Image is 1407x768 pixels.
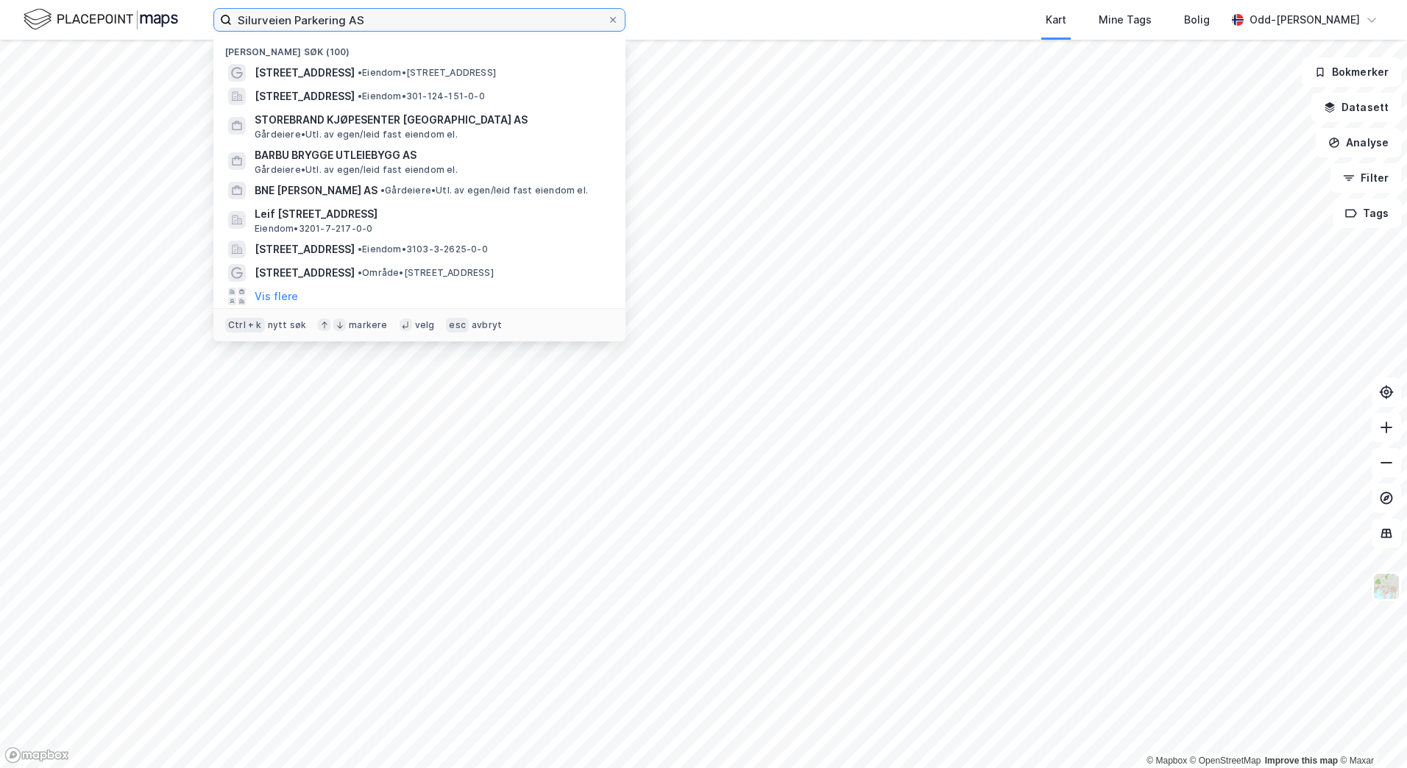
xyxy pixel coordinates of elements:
[1099,11,1152,29] div: Mine Tags
[1333,199,1401,228] button: Tags
[255,205,608,223] span: Leif [STREET_ADDRESS]
[232,9,607,31] input: Søk på adresse, matrikkel, gårdeiere, leietakere eller personer
[358,267,494,279] span: Område • [STREET_ADDRESS]
[255,129,458,141] span: Gårdeiere • Utl. av egen/leid fast eiendom el.
[380,185,385,196] span: •
[1250,11,1360,29] div: Odd-[PERSON_NAME]
[358,90,485,102] span: Eiendom • 301-124-151-0-0
[446,318,469,333] div: esc
[255,241,355,258] span: [STREET_ADDRESS]
[255,111,608,129] span: STOREBRAND KJØPESENTER [GEOGRAPHIC_DATA] AS
[255,182,378,199] span: BNE [PERSON_NAME] AS
[358,67,362,78] span: •
[1316,128,1401,157] button: Analyse
[1372,572,1400,600] img: Z
[1046,11,1066,29] div: Kart
[358,243,362,255] span: •
[255,264,355,282] span: [STREET_ADDRESS]
[1146,755,1187,766] a: Mapbox
[255,164,458,176] span: Gårdeiere • Utl. av egen/leid fast eiendom el.
[255,88,355,105] span: [STREET_ADDRESS]
[255,64,355,82] span: [STREET_ADDRESS]
[24,7,178,32] img: logo.f888ab2527a4732fd821a326f86c7f29.svg
[472,319,502,331] div: avbryt
[1333,697,1407,768] iframe: Chat Widget
[1302,57,1401,87] button: Bokmerker
[4,747,69,764] a: Mapbox homepage
[358,243,488,255] span: Eiendom • 3103-3-2625-0-0
[268,319,307,331] div: nytt søk
[213,35,625,61] div: [PERSON_NAME] søk (100)
[380,185,588,196] span: Gårdeiere • Utl. av egen/leid fast eiendom el.
[255,146,608,164] span: BARBU BRYGGE UTLEIEBYGG AS
[1311,93,1401,122] button: Datasett
[349,319,387,331] div: markere
[1190,755,1261,766] a: OpenStreetMap
[358,67,496,79] span: Eiendom • [STREET_ADDRESS]
[1265,755,1338,766] a: Improve this map
[255,288,298,305] button: Vis flere
[358,90,362,102] span: •
[1330,163,1401,193] button: Filter
[415,319,435,331] div: velg
[1333,697,1407,768] div: Kontrollprogram for chat
[358,267,362,278] span: •
[225,318,265,333] div: Ctrl + k
[1184,11,1210,29] div: Bolig
[255,223,372,235] span: Eiendom • 3201-7-217-0-0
